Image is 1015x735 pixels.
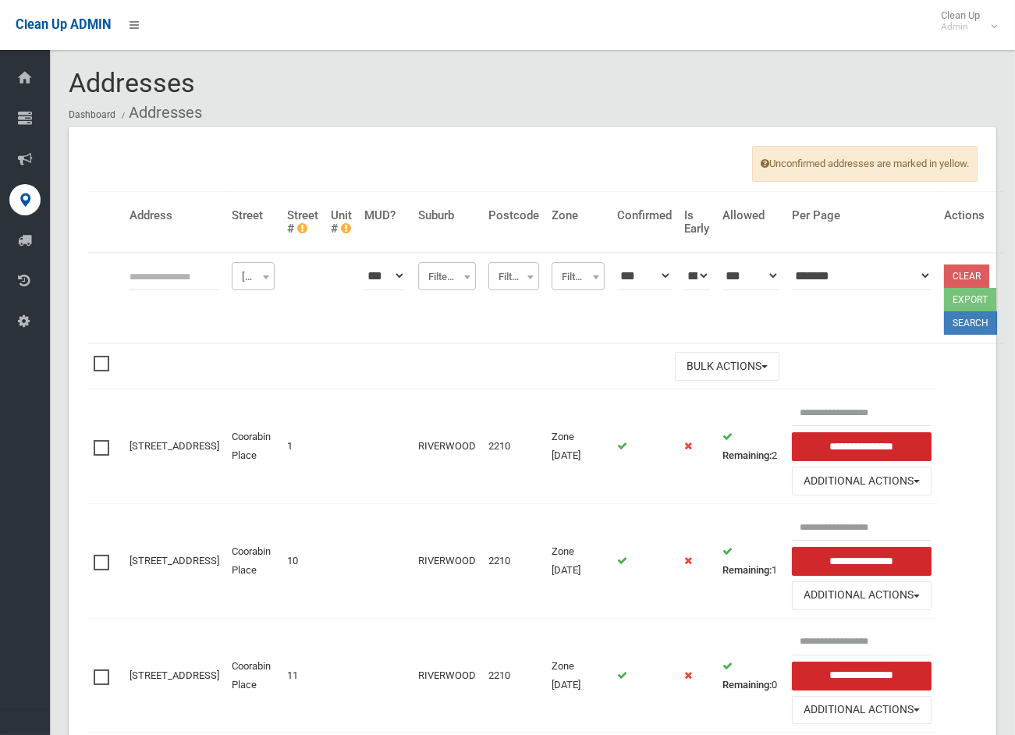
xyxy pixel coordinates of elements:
button: Bulk Actions [675,352,779,381]
h4: Street [232,209,275,222]
td: Zone [DATE] [545,618,610,733]
td: 10 [281,504,325,619]
h4: Is Early [684,209,710,235]
td: 11 [281,618,325,733]
span: Filter Postcode [492,266,534,288]
td: 0 [716,618,786,733]
td: Zone [DATE] [545,504,610,619]
h4: MUD? [364,209,406,222]
td: 2210 [482,618,545,733]
td: Coorabin Place [225,504,281,619]
h4: Suburb [418,209,476,222]
td: Coorabin Place [225,389,281,504]
button: Additional Actions [792,467,932,495]
a: [STREET_ADDRESS] [130,669,219,681]
span: Filter Postcode [488,262,538,290]
td: Zone [DATE] [545,389,610,504]
span: Addresses [69,67,195,98]
span: Filter Street [236,266,271,288]
span: Clean Up ADMIN [16,17,111,32]
h4: Unit # [331,209,352,235]
button: Export [944,288,996,311]
a: [STREET_ADDRESS] [130,440,219,452]
td: RIVERWOOD [412,618,482,733]
td: RIVERWOOD [412,389,482,504]
h4: Allowed [722,209,779,222]
td: 1 [716,504,786,619]
span: Unconfirmed addresses are marked in yellow. [752,146,978,182]
td: 2210 [482,504,545,619]
span: Filter Suburb [418,262,476,290]
td: RIVERWOOD [412,504,482,619]
strong: Remaining: [722,679,772,691]
h4: Address [130,209,219,222]
span: Filter Suburb [422,266,472,288]
h4: Per Page [792,209,932,222]
span: Clean Up [933,9,995,33]
strong: Remaining: [722,564,772,576]
strong: Remaining: [722,449,772,461]
a: Clear [944,265,989,288]
h4: Actions [944,209,997,222]
button: Additional Actions [792,696,932,725]
td: 2210 [482,389,545,504]
span: Filter Zone [552,262,604,290]
li: Addresses [118,98,202,127]
small: Admin [941,21,980,33]
span: Filter Zone [555,266,600,288]
td: 1 [281,389,325,504]
button: Search [944,311,997,335]
a: [STREET_ADDRESS] [130,555,219,566]
h4: Postcode [488,209,539,222]
button: Additional Actions [792,581,932,610]
h4: Zone [552,209,604,222]
td: Coorabin Place [225,618,281,733]
td: 2 [716,389,786,504]
h4: Street # [287,209,318,235]
a: Dashboard [69,109,115,120]
h4: Confirmed [617,209,672,222]
span: Filter Street [232,262,275,290]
